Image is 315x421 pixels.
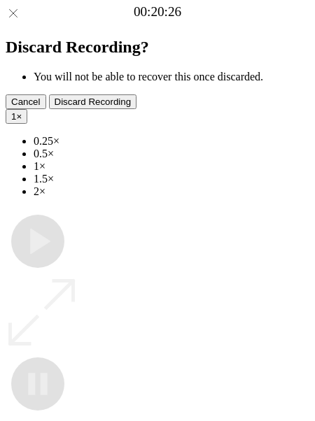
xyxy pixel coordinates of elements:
[134,4,181,20] a: 00:20:26
[34,160,309,173] li: 1×
[34,185,309,198] li: 2×
[6,38,309,57] h2: Discard Recording?
[34,71,309,83] li: You will not be able to recover this once discarded.
[34,148,309,160] li: 0.5×
[6,94,46,109] button: Cancel
[49,94,137,109] button: Discard Recording
[6,109,27,124] button: 1×
[34,173,309,185] li: 1.5×
[11,111,16,122] span: 1
[34,135,309,148] li: 0.25×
